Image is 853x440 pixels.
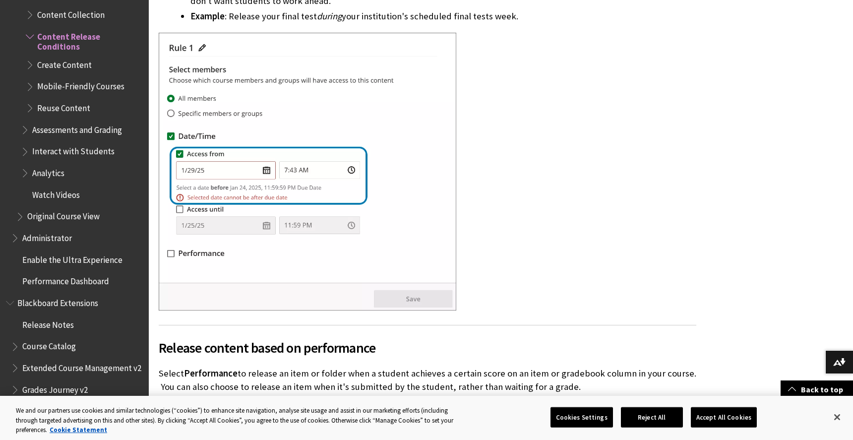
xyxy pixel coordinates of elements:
[37,28,142,52] span: Content Release Conditions
[691,407,757,428] button: Accept All Cookies
[37,57,92,70] span: Create Content
[159,337,696,358] span: Release content based on performance
[781,380,853,399] a: Back to top
[22,230,72,243] span: Administrator
[190,10,225,22] span: Example
[22,251,122,265] span: Enable the Ultra Experience
[37,100,90,113] span: Reuse Content
[22,316,74,330] span: Release Notes
[37,6,105,20] span: Content Collection
[159,33,456,311] img: Release conditions for Date/Time, with Access From selected
[159,367,696,393] p: Select to release an item or folder when a student achieves a certain score on an item or gradebo...
[32,165,64,178] span: Analytics
[22,381,88,395] span: Grades Journey v2
[190,9,696,23] li: : Release your final test your institution's scheduled final tests week.
[22,360,141,373] span: Extended Course Management v2
[317,10,342,22] span: during
[27,208,100,222] span: Original Course View
[17,295,98,308] span: Blackboard Extensions
[37,78,124,92] span: Mobile-Friendly Courses
[50,426,107,434] a: More information about your privacy, opens in a new tab
[16,406,469,435] div: We and our partners use cookies and similar technologies (“cookies”) to enhance site navigation, ...
[22,273,109,287] span: Performance Dashboard
[621,407,683,428] button: Reject All
[32,187,80,200] span: Watch Videos
[826,406,848,428] button: Close
[550,407,613,428] button: Cookies Settings
[32,122,122,135] span: Assessments and Grading
[32,143,115,157] span: Interact with Students
[184,368,238,379] span: Performance
[22,338,76,352] span: Course Catalog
